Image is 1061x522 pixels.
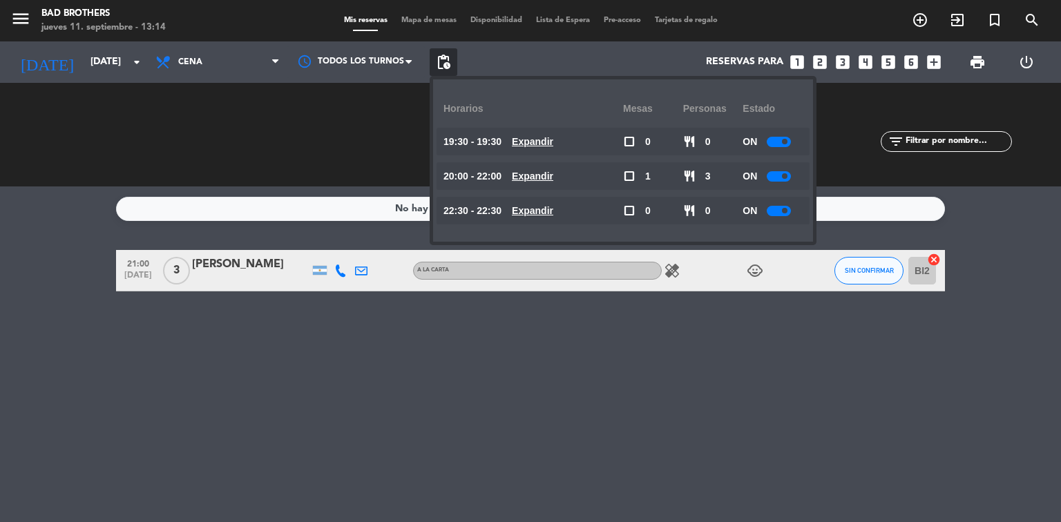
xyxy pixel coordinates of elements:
i: looks_one [788,53,806,71]
i: menu [10,8,31,29]
span: print [969,54,986,70]
i: cancel [927,253,941,267]
span: 3 [163,257,190,284]
span: Lista de Espera [529,17,597,24]
span: [DATE] [121,271,155,287]
span: Cena [178,57,202,67]
i: exit_to_app [949,12,966,28]
i: child_care [747,262,763,279]
span: check_box_outline_blank [623,170,635,182]
span: 1 [645,168,651,184]
span: 0 [705,203,711,219]
i: power_settings_new [1018,54,1035,70]
span: 19:30 - 19:30 [443,134,501,150]
span: Disponibilidad [463,17,529,24]
span: ON [743,168,757,184]
div: Mesas [623,90,683,128]
i: search [1024,12,1040,28]
button: SIN CONFIRMAR [834,257,904,284]
i: looks_6 [902,53,920,71]
span: 20:00 - 22:00 [443,168,501,184]
span: 3 [705,168,711,184]
span: restaurant [683,170,696,182]
span: pending_actions [435,54,452,70]
div: personas [683,90,743,128]
span: A LA CARTA [417,267,449,273]
span: 0 [645,134,651,150]
div: LOG OUT [1002,41,1051,83]
i: healing [664,262,680,279]
span: 21:00 [121,255,155,271]
div: [PERSON_NAME] [192,255,309,273]
span: check_box_outline_blank [623,135,635,148]
span: 0 [645,203,651,219]
i: [DATE] [10,47,84,77]
span: Mis reservas [337,17,394,24]
i: filter_list [888,133,904,150]
i: arrow_drop_down [128,54,145,70]
span: Reservas para [706,57,783,68]
span: restaurant [683,204,696,217]
span: ON [743,134,757,150]
i: looks_5 [879,53,897,71]
i: add_box [925,53,943,71]
span: ON [743,203,757,219]
div: No hay notas para este servicio. Haz clic para agregar una [395,201,667,217]
span: 22:30 - 22:30 [443,203,501,219]
span: restaurant [683,135,696,148]
div: Estado [743,90,803,128]
span: Pre-acceso [597,17,648,24]
span: 0 [705,134,711,150]
i: add_circle_outline [912,12,928,28]
span: Tarjetas de regalo [648,17,725,24]
span: Mapa de mesas [394,17,463,24]
input: Filtrar por nombre... [904,134,1011,149]
u: Expandir [512,205,553,216]
i: turned_in_not [986,12,1003,28]
i: looks_two [811,53,829,71]
div: Bad Brothers [41,7,166,21]
div: Horarios [443,90,623,128]
span: check_box_outline_blank [623,204,635,217]
u: Expandir [512,171,553,182]
div: jueves 11. septiembre - 13:14 [41,21,166,35]
i: looks_4 [857,53,874,71]
button: menu [10,8,31,34]
span: SIN CONFIRMAR [845,267,894,274]
i: looks_3 [834,53,852,71]
u: Expandir [512,136,553,147]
